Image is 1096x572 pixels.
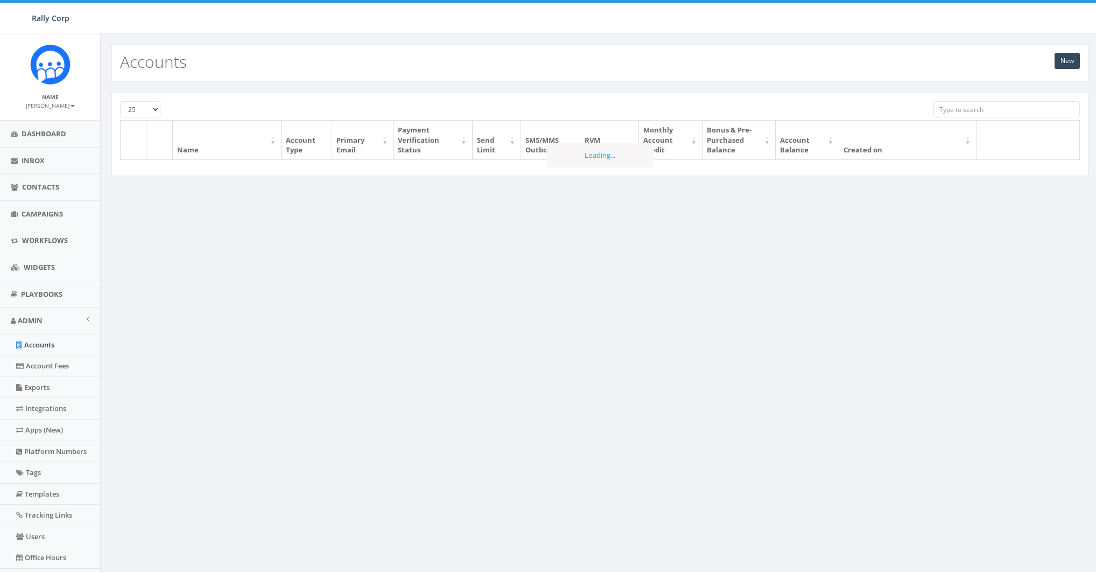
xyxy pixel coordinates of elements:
th: Send Limit [473,121,521,159]
a: New [1055,53,1080,69]
th: Created on [839,121,976,159]
img: Icon_1.png [30,44,71,85]
th: SMS/MMS Outbound [521,121,580,159]
small: [PERSON_NAME] [26,102,75,109]
th: Payment Verification Status [394,121,472,159]
a: [PERSON_NAME] [26,100,75,110]
small: Name [42,93,59,101]
h2: Accounts [120,53,187,71]
th: Primary Email [332,121,394,159]
span: Workflows [22,235,68,245]
th: RVM Outbound [580,121,640,159]
span: Contacts [22,182,59,192]
input: Type to search [933,101,1080,117]
span: Playbooks [21,289,62,299]
th: Account Type [282,121,332,159]
span: Campaigns [22,209,63,219]
span: Widgets [24,262,55,272]
span: Inbox [22,156,45,165]
th: Monthly Account Credit [639,121,702,159]
span: Admin [18,316,43,325]
th: Account Balance [776,121,839,159]
th: Bonus & Pre-Purchased Balance [702,121,776,159]
th: Name [173,121,282,159]
span: Rally Corp [32,13,69,23]
div: Loading... [546,143,654,168]
span: Dashboard [22,129,66,138]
